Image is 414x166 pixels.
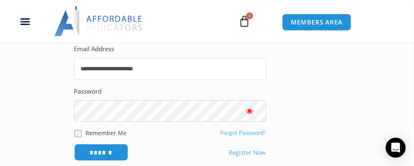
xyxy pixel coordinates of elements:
[74,86,102,97] label: Password
[226,9,263,33] a: 0
[291,19,343,25] span: MEMBERS AREA
[229,147,266,159] a: Register Now
[74,43,114,55] label: Email Address
[86,129,127,137] label: Remember Me
[54,6,144,36] img: LogoAI | Affordable Indicators – NinjaTrader
[233,100,266,122] button: Show password
[220,129,266,136] a: Forgot Password?
[386,138,406,158] div: Open Intercom Messenger
[5,13,46,29] div: Menu Toggle
[246,12,253,19] span: 0
[282,14,351,31] a: MEMBERS AREA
